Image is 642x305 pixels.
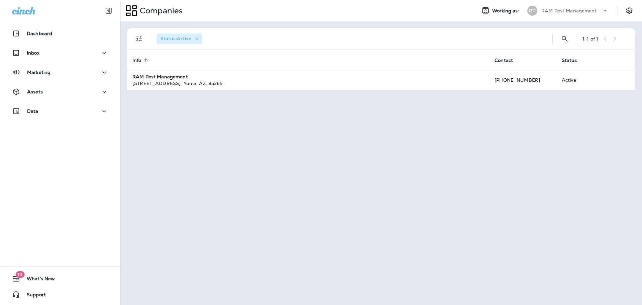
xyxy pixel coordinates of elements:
[27,31,52,36] p: Dashboard
[556,70,599,90] td: Active
[7,66,114,79] button: Marketing
[20,276,55,284] span: What's New
[492,8,521,14] span: Working as:
[7,104,114,118] button: Data
[495,58,513,63] span: Contact
[132,80,484,87] div: [STREET_ADDRESS] , Yuma , AZ , 85365
[562,57,586,63] span: Status
[137,6,183,16] p: Companies
[27,108,38,114] p: Data
[27,70,50,75] p: Marketing
[132,32,146,46] button: Filters
[7,288,114,301] button: Support
[27,89,43,94] p: Assets
[7,27,114,40] button: Dashboard
[495,57,522,63] span: Contact
[99,4,118,17] button: Collapse Sidebar
[582,36,598,42] div: 1 - 1 of 1
[541,8,597,13] p: RAM Pest Management
[7,272,114,285] button: 19What's New
[132,74,188,80] strong: RAM Pest Management
[20,292,46,300] span: Support
[527,6,537,16] div: RP
[15,271,24,278] span: 19
[160,35,191,42] span: Status : Active
[7,46,114,60] button: Inbox
[562,58,577,63] span: Status
[27,50,39,56] p: Inbox
[489,70,556,90] td: [PHONE_NUMBER]
[132,58,141,63] span: Info
[623,5,635,17] button: Settings
[558,32,571,46] button: Search Companies
[156,33,202,44] div: Status:Active
[132,57,150,63] span: Info
[7,85,114,98] button: Assets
